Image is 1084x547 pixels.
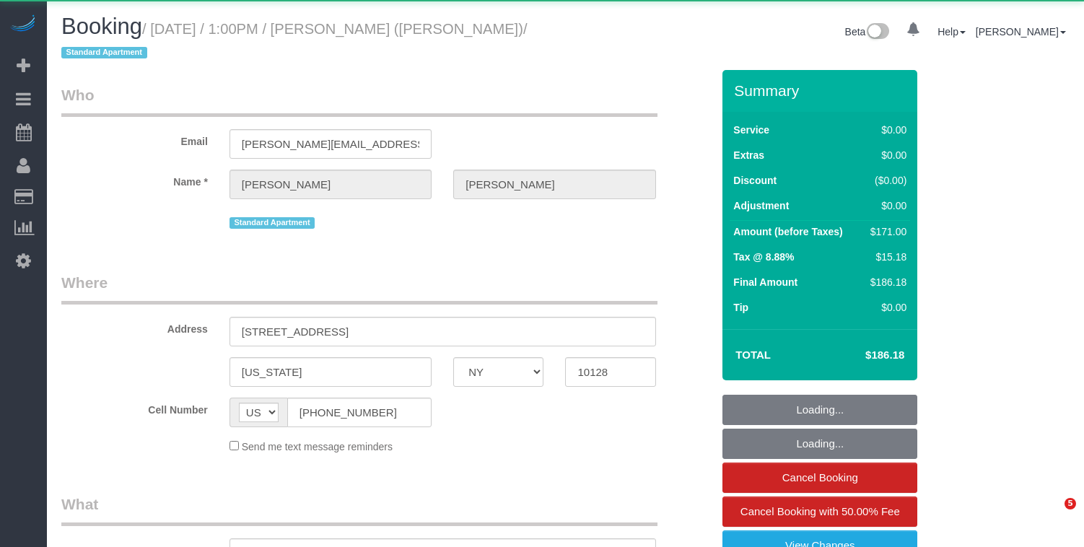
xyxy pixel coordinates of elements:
[865,198,906,213] div: $0.00
[865,224,906,239] div: $171.00
[733,250,794,264] label: Tax @ 8.88%
[51,317,219,336] label: Address
[61,494,657,526] legend: What
[61,272,657,305] legend: Where
[733,275,797,289] label: Final Amount
[230,357,432,387] input: City
[287,398,432,427] input: Cell Number
[51,398,219,417] label: Cell Number
[845,26,890,38] a: Beta
[61,21,528,61] small: / [DATE] / 1:00PM / [PERSON_NAME] ([PERSON_NAME])
[51,170,219,189] label: Name *
[1065,498,1076,509] span: 5
[61,14,142,39] span: Booking
[865,275,906,289] div: $186.18
[242,441,393,452] span: Send me text message reminders
[733,173,777,188] label: Discount
[735,349,771,361] strong: Total
[9,14,38,35] img: Automaid Logo
[865,300,906,315] div: $0.00
[230,217,315,229] span: Standard Apartment
[733,300,748,315] label: Tip
[722,496,917,527] a: Cancel Booking with 50.00% Fee
[1035,498,1070,533] iframe: Intercom live chat
[61,47,147,58] span: Standard Apartment
[865,23,889,42] img: New interface
[453,170,655,199] input: Last Name
[937,26,966,38] a: Help
[722,463,917,493] a: Cancel Booking
[733,123,769,137] label: Service
[230,129,432,159] input: Email
[565,357,655,387] input: Zip Code
[865,123,906,137] div: $0.00
[976,26,1066,38] a: [PERSON_NAME]
[61,21,528,61] span: /
[865,250,906,264] div: $15.18
[51,129,219,149] label: Email
[733,224,842,239] label: Amount (before Taxes)
[733,148,764,162] label: Extras
[865,173,906,188] div: ($0.00)
[734,82,910,99] h3: Summary
[61,84,657,117] legend: Who
[822,349,904,362] h4: $186.18
[230,170,432,199] input: First Name
[865,148,906,162] div: $0.00
[733,198,789,213] label: Adjustment
[740,505,900,517] span: Cancel Booking with 50.00% Fee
